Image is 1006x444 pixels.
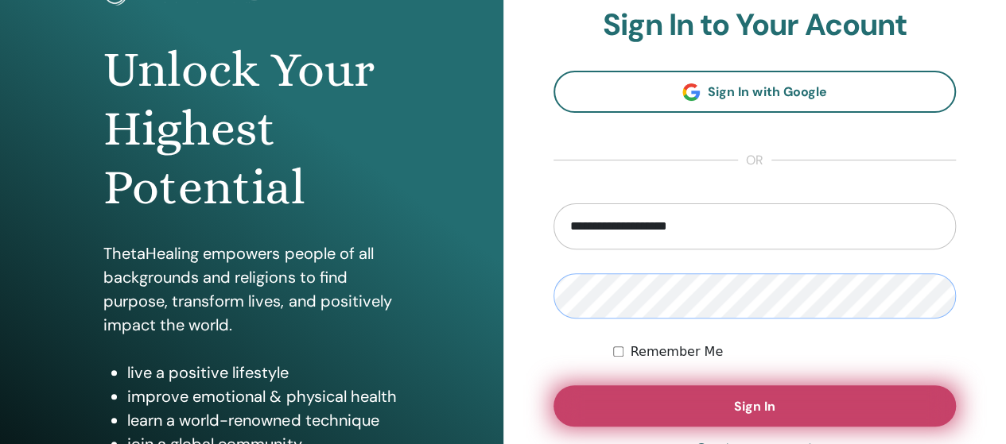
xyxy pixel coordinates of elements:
[708,83,826,100] span: Sign In with Google
[738,151,771,170] span: or
[103,41,399,218] h1: Unlock Your Highest Potential
[734,398,775,415] span: Sign In
[553,71,957,113] a: Sign In with Google
[127,384,399,408] li: improve emotional & physical health
[613,342,956,361] div: Keep me authenticated indefinitely or until I manually logout
[127,408,399,432] li: learn a world-renowned technique
[630,342,723,361] label: Remember Me
[553,385,957,427] button: Sign In
[553,7,957,44] h2: Sign In to Your Acount
[127,361,399,384] li: live a positive lifestyle
[103,241,399,337] p: ThetaHealing empowers people of all backgrounds and religions to find purpose, transform lives, a...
